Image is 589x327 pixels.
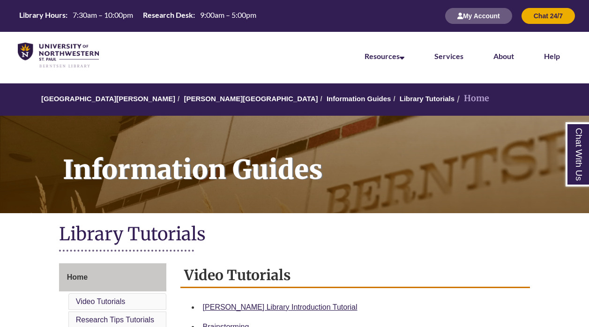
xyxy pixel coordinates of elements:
[76,316,154,324] a: Research Tips Tutorials
[544,52,560,60] a: Help
[59,263,166,291] a: Home
[180,263,530,288] h2: Video Tutorials
[200,10,256,19] span: 9:00am – 5:00pm
[365,52,404,60] a: Resources
[139,10,196,20] th: Research Desk:
[59,223,530,247] h1: Library Tutorials
[493,52,514,60] a: About
[522,12,575,20] a: Chat 24/7
[15,10,260,22] a: Hours Today
[327,95,391,103] a: Information Guides
[67,273,88,281] span: Home
[41,95,175,103] a: [GEOGRAPHIC_DATA][PERSON_NAME]
[445,8,512,24] button: My Account
[434,52,463,60] a: Services
[203,303,358,311] a: [PERSON_NAME] Library Introduction Tutorial
[400,95,455,103] a: Library Tutorials
[15,10,69,20] th: Library Hours:
[18,43,99,68] img: UNWSP Library Logo
[76,297,126,305] a: Video Tutorials
[445,12,512,20] a: My Account
[522,8,575,24] button: Chat 24/7
[73,10,133,19] span: 7:30am – 10:00pm
[455,92,489,105] li: Home
[184,95,318,103] a: [PERSON_NAME][GEOGRAPHIC_DATA]
[52,116,589,201] h1: Information Guides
